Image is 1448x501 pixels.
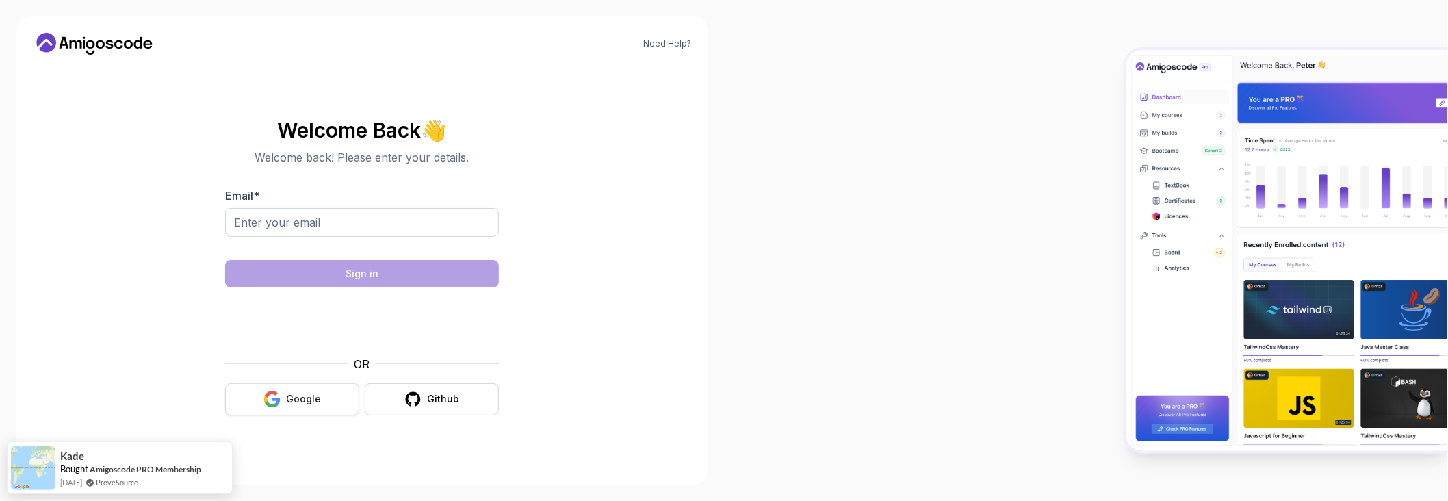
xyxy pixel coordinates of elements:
[225,208,499,237] input: Enter your email
[90,463,201,475] a: Amigoscode PRO Membership
[225,189,259,203] label: Email *
[419,116,449,144] span: 👋
[60,450,84,462] span: Kade
[96,476,138,488] a: ProveSource
[225,119,499,141] h2: Welcome Back
[1126,50,1448,451] img: Amigoscode Dashboard
[60,463,88,474] span: Bought
[346,267,378,281] div: Sign in
[259,296,465,348] iframe: Widget containing checkbox for hCaptcha security challenge
[354,356,370,372] p: OR
[286,392,321,406] div: Google
[427,392,459,406] div: Github
[11,446,55,490] img: provesource social proof notification image
[365,383,499,415] button: Github
[643,38,691,49] a: Need Help?
[225,149,499,166] p: Welcome back! Please enter your details.
[60,476,82,488] span: [DATE]
[225,260,499,287] button: Sign in
[33,33,156,55] a: Home link
[225,383,359,415] button: Google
